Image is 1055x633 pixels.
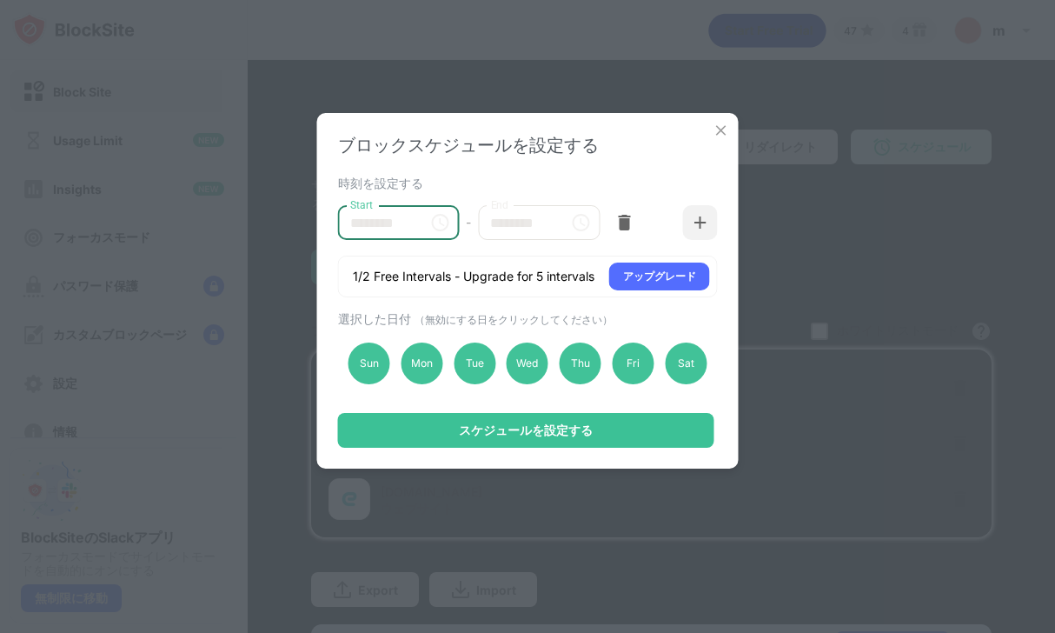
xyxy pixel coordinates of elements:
div: Mon [401,343,442,384]
div: - [466,213,471,232]
div: Fri [613,343,654,384]
div: ブロックスケジュールを設定する [338,134,718,157]
button: Choose time, selected time is 11:30 PM [563,205,598,240]
div: 選択した日付 [338,311,713,328]
div: アップグレード [623,268,696,285]
label: End [490,197,508,212]
div: Sun [348,343,390,384]
div: Tue [454,343,495,384]
div: 1/2 Free Intervals - Upgrade for 5 intervals [353,268,594,285]
img: x-button.svg [713,122,730,139]
div: 時刻を設定する [338,176,713,190]
label: Start [350,197,373,212]
div: Wed [507,343,548,384]
button: Choose time, selected time is 10:10 AM [422,205,457,240]
div: Sat [665,343,707,384]
div: スケジュールを設定する [459,423,593,437]
div: Thu [560,343,601,384]
span: （無効にする日をクリックしてください） [415,313,613,326]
